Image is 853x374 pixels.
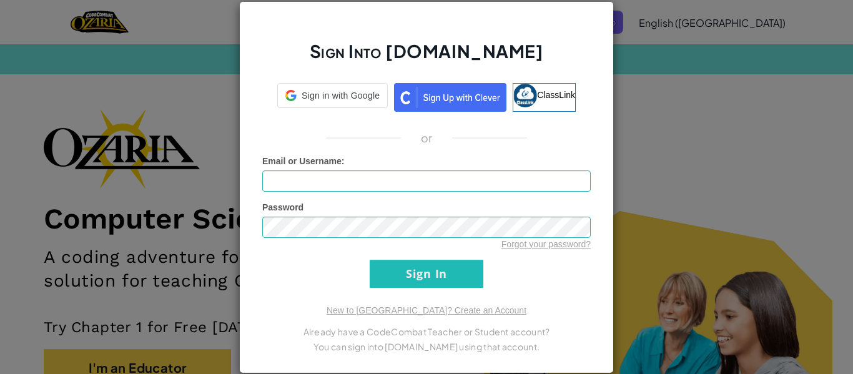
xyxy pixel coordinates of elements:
[537,89,575,99] span: ClassLink
[262,202,303,212] span: Password
[421,130,433,145] p: or
[262,39,591,76] h2: Sign Into [DOMAIN_NAME]
[262,155,345,167] label: :
[327,305,526,315] a: New to [GEOGRAPHIC_DATA]? Create an Account
[277,83,388,108] div: Sign in with Google
[501,239,591,249] a: Forgot your password?
[302,89,380,102] span: Sign in with Google
[370,260,483,288] input: Sign In
[262,156,342,166] span: Email or Username
[513,84,537,107] img: classlink-logo-small.png
[277,83,388,112] a: Sign in with Google
[262,324,591,339] p: Already have a CodeCombat Teacher or Student account?
[394,83,506,112] img: clever_sso_button@2x.png
[262,339,591,354] p: You can sign into [DOMAIN_NAME] using that account.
